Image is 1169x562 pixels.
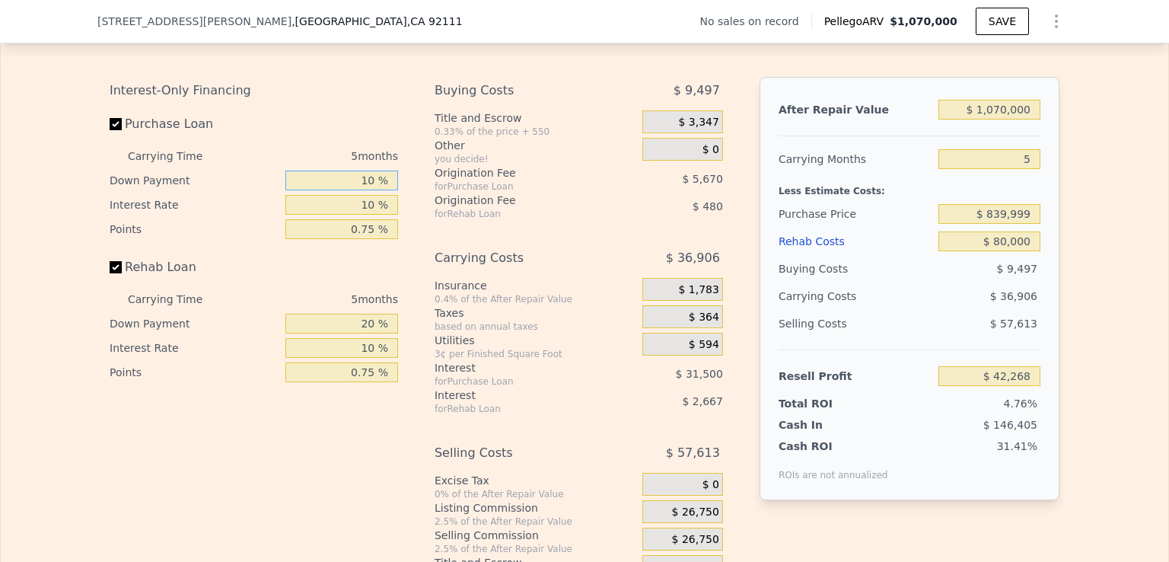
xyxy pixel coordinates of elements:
div: Cash ROI [779,439,888,454]
span: $ 3,347 [678,116,718,129]
div: Other [435,138,636,153]
div: Interest [435,388,604,403]
div: based on annual taxes [435,321,636,333]
span: $ 26,750 [672,506,719,519]
div: Taxes [435,305,636,321]
input: Rehab Loan [110,261,122,273]
div: Origination Fee [435,165,604,180]
span: $ 594 [689,338,719,352]
div: Carrying Costs [435,244,604,272]
div: Interest Rate [110,193,279,217]
span: , CA 92111 [407,15,463,27]
div: Selling Commission [435,528,636,543]
div: for Purchase Loan [435,180,604,193]
div: 3¢ per Finished Square Foot [435,348,636,360]
div: 0.4% of the After Repair Value [435,293,636,305]
div: Resell Profit [779,362,932,390]
input: Purchase Loan [110,118,122,130]
div: Insurance [435,278,636,293]
span: $ 5,670 [682,173,722,185]
span: 4.76% [1004,398,1037,410]
span: $ 2,667 [682,395,722,407]
div: Utilities [435,333,636,348]
span: $ 146,405 [983,419,1037,431]
div: 0.33% of the price + 550 [435,126,636,138]
div: Origination Fee [435,193,604,208]
span: $ 26,750 [672,533,719,547]
div: Down Payment [110,311,279,336]
span: [STREET_ADDRESS][PERSON_NAME] [97,14,291,29]
button: Show Options [1041,6,1072,37]
div: Carrying Time [128,144,227,168]
div: for Rehab Loan [435,208,604,220]
span: $ 364 [689,311,719,324]
button: SAVE [976,8,1029,35]
div: Title and Escrow [435,110,636,126]
div: Points [110,360,279,385]
div: Cash In [779,417,874,433]
span: $1,070,000 [890,15,957,27]
span: $ 0 [702,143,719,157]
div: Selling Costs [435,439,604,467]
div: Points [110,217,279,241]
div: 5 months [233,287,398,311]
span: $ 57,613 [990,318,1037,330]
span: $ 480 [693,200,723,212]
label: Rehab Loan [110,254,279,281]
div: Carrying Months [779,145,932,173]
span: $ 57,613 [666,439,720,467]
span: , [GEOGRAPHIC_DATA] [291,14,462,29]
div: No sales on record [699,14,811,29]
div: Listing Commission [435,500,636,516]
div: 0% of the After Repair Value [435,488,636,500]
div: Interest Rate [110,336,279,360]
span: $ 1,783 [678,283,718,297]
div: Interest [435,360,604,375]
div: you decide! [435,153,636,165]
span: 31.41% [997,440,1037,452]
label: Purchase Loan [110,110,279,138]
div: 2.5% of the After Repair Value [435,543,636,555]
div: Rehab Costs [779,228,932,255]
div: 2.5% of the After Repair Value [435,516,636,528]
div: ROIs are not annualized [779,454,888,481]
div: After Repair Value [779,96,932,123]
div: for Purchase Loan [435,375,604,388]
div: Selling Costs [779,310,932,337]
span: $ 36,906 [990,290,1037,302]
div: Total ROI [779,396,874,411]
span: $ 36,906 [666,244,720,272]
div: Down Payment [110,168,279,193]
div: for Rehab Loan [435,403,604,415]
span: $ 9,497 [997,263,1037,275]
span: Pellego ARV [824,14,890,29]
div: Carrying Time [128,287,227,311]
span: $ 9,497 [674,77,720,104]
div: Purchase Price [779,200,932,228]
div: Excise Tax [435,473,636,488]
div: Carrying Costs [779,283,874,310]
span: $ 0 [702,478,719,492]
div: 5 months [233,144,398,168]
div: Interest-Only Financing [110,77,398,104]
div: Buying Costs [779,255,932,283]
div: Less Estimate Costs: [779,173,1040,200]
span: $ 31,500 [676,368,723,380]
div: Buying Costs [435,77,604,104]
